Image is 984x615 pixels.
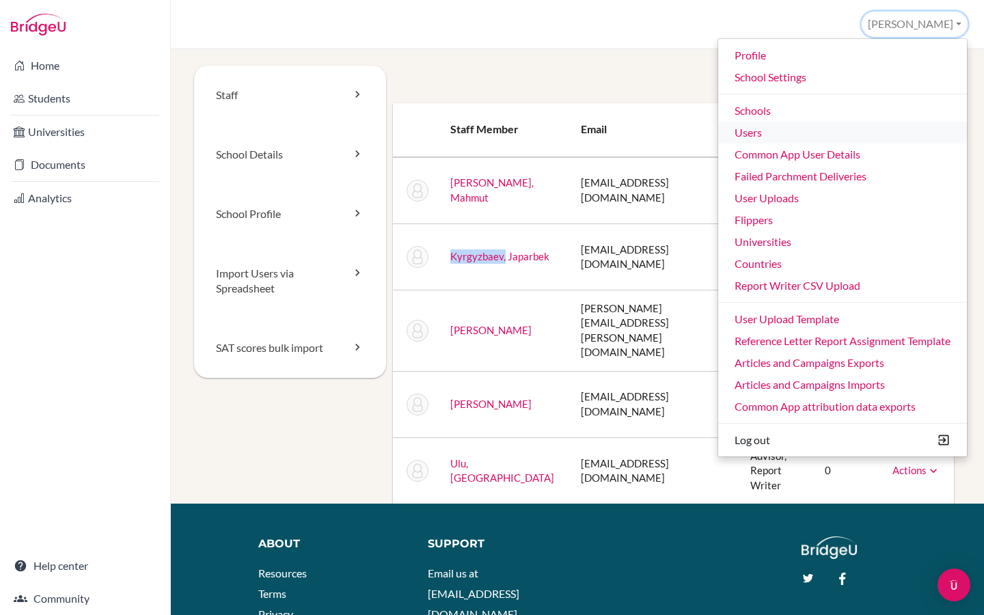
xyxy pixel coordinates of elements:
th: Staff member [439,103,570,157]
img: Kenan Ulu [407,460,428,482]
img: Benjamin Lowe [407,320,428,342]
td: [EMAIL_ADDRESS][DOMAIN_NAME] [570,371,740,437]
a: [PERSON_NAME] [450,398,532,410]
a: Failed Parchment Deliveries [718,165,967,187]
a: Common App attribution data exports [718,396,967,418]
button: [PERSON_NAME] [862,12,968,37]
a: Universities [718,231,967,253]
a: Resources [258,566,307,579]
th: Email [570,103,740,157]
a: User Upload Template [718,308,967,330]
a: User Uploads [718,187,967,209]
img: Talha Salih [407,394,428,415]
td: [EMAIL_ADDRESS][DOMAIN_NAME] [570,438,740,504]
a: Help center [3,552,167,579]
a: SAT scores bulk import [194,318,386,378]
a: Articles and Campaigns Imports [718,374,967,396]
img: Japarbek Kyrgyzbaev [407,246,428,268]
div: Support [428,536,567,552]
td: Advisor, Report Writer [739,438,814,504]
a: Import Users via Spreadsheet [194,244,386,319]
a: Analytics [3,184,167,212]
a: Universities [3,118,167,146]
img: Bridge-U [11,14,66,36]
a: Reference Letter Report Assignment Template [718,330,967,352]
div: About [258,536,408,552]
a: Articles and Campaigns Exports [718,352,967,374]
img: Mahmut Kaya [407,180,428,202]
td: [PERSON_NAME][EMAIL_ADDRESS][PERSON_NAME][DOMAIN_NAME] [570,290,740,372]
a: Ulu, [GEOGRAPHIC_DATA] [450,457,554,484]
a: Countries [718,253,967,275]
img: logo_white@2x-f4f0deed5e89b7ecb1c2cc34c3e3d731f90f0f143d5ea2071677605dd97b5244.png [802,536,857,559]
ul: [PERSON_NAME] [717,38,968,457]
td: 0 [814,438,881,504]
td: [EMAIL_ADDRESS][DOMAIN_NAME] [570,223,740,290]
a: Common App User Details [718,143,967,165]
td: [EMAIL_ADDRESS][DOMAIN_NAME] [570,157,740,224]
a: Actions [892,464,940,476]
a: [PERSON_NAME], Mahmut [450,176,534,203]
a: School Details [194,125,386,184]
a: School Settings [718,66,967,88]
a: Documents [3,151,167,178]
a: Terms [258,587,286,600]
button: Log out [718,429,967,451]
a: Staff [194,66,386,125]
div: Open Intercom Messenger [938,569,970,601]
a: Profile [718,44,967,66]
a: [PERSON_NAME] [450,324,532,336]
a: Users [718,122,967,143]
a: Community [3,585,167,612]
a: School Profile [194,184,386,244]
a: Report Writer CSV Upload [718,275,967,297]
a: Schools [718,100,967,122]
a: Kyrgyzbaev, Japarbek [450,250,549,262]
a: Home [3,52,167,79]
a: Students [3,85,167,112]
a: Flippers [718,209,967,231]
